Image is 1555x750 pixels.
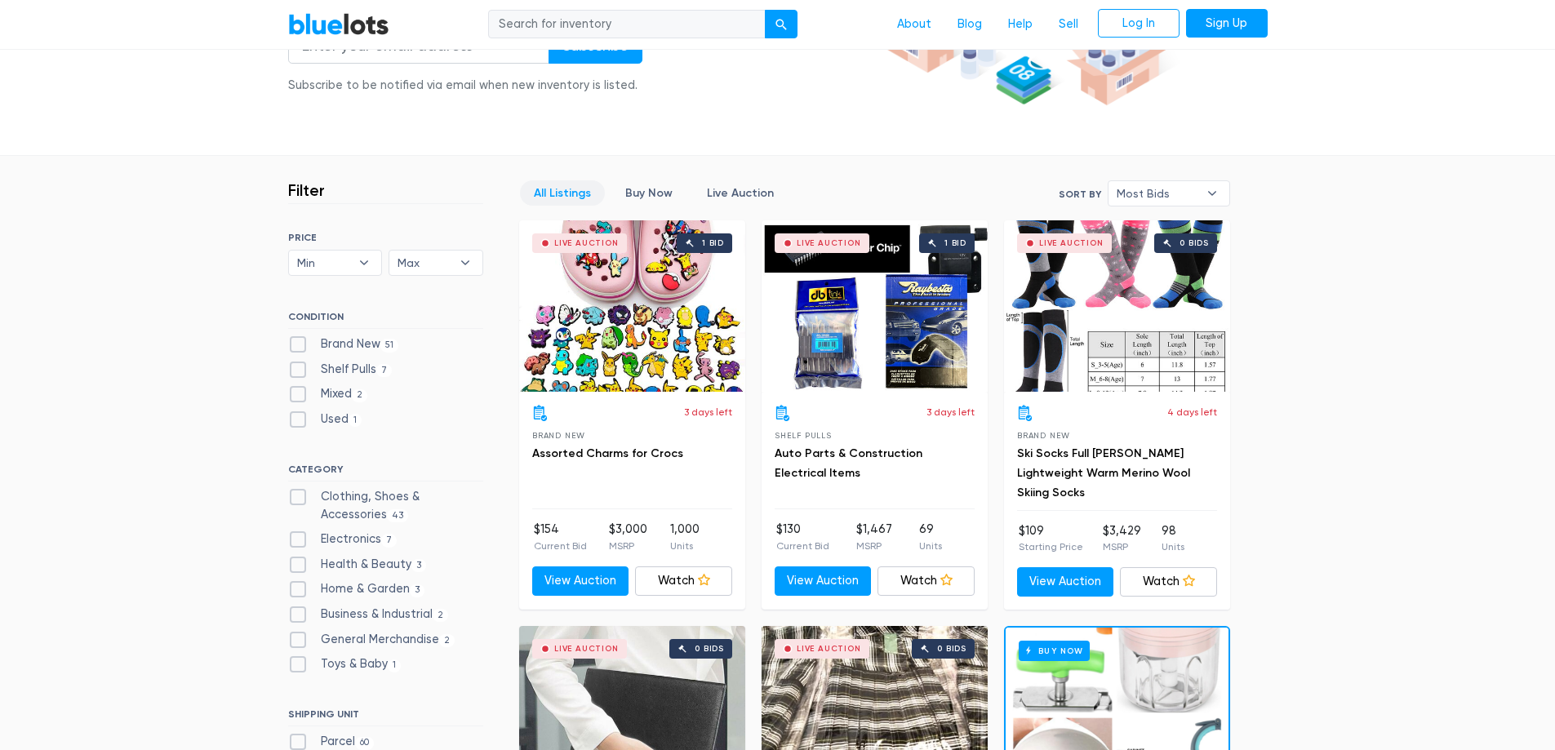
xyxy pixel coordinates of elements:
[288,606,449,624] label: Business & Industrial
[635,566,732,596] a: Watch
[937,645,966,653] div: 0 bids
[349,414,362,427] span: 1
[1117,181,1198,206] span: Most Bids
[376,364,393,377] span: 7
[1103,539,1141,554] p: MSRP
[288,180,325,200] h3: Filter
[554,645,619,653] div: Live Auction
[1039,239,1104,247] div: Live Auction
[944,9,995,40] a: Blog
[670,521,700,553] li: 1,000
[288,232,483,243] h6: PRICE
[1103,522,1141,555] li: $3,429
[1046,9,1091,40] a: Sell
[410,584,425,597] span: 3
[519,220,745,392] a: Live Auction 1 bid
[611,180,686,206] a: Buy Now
[534,539,587,553] p: Current Bid
[775,446,922,480] a: Auto Parts & Construction Electrical Items
[288,385,368,403] label: Mixed
[693,180,788,206] a: Live Auction
[532,566,629,596] a: View Auction
[919,539,942,553] p: Units
[1167,405,1217,419] p: 4 days left
[944,239,966,247] div: 1 bid
[297,251,351,275] span: Min
[1180,239,1209,247] div: 0 bids
[856,539,892,553] p: MSRP
[288,464,483,482] h6: CATEGORY
[609,521,647,553] li: $3,000
[609,539,647,553] p: MSRP
[381,534,398,547] span: 7
[926,405,975,419] p: 3 days left
[411,559,427,572] span: 3
[1019,522,1083,555] li: $109
[387,509,409,522] span: 43
[288,361,393,379] label: Shelf Pulls
[919,521,942,553] li: 69
[1162,522,1184,555] li: 98
[520,180,605,206] a: All Listings
[448,251,482,275] b: ▾
[684,405,732,419] p: 3 days left
[355,737,375,750] span: 60
[554,239,619,247] div: Live Auction
[1019,539,1083,554] p: Starting Price
[288,631,455,649] label: General Merchandise
[1019,641,1090,661] h6: Buy Now
[288,580,425,598] label: Home & Garden
[877,566,975,596] a: Watch
[288,708,483,726] h6: SHIPPING UNIT
[995,9,1046,40] a: Help
[1120,567,1217,597] a: Watch
[702,239,724,247] div: 1 bid
[775,431,832,440] span: Shelf Pulls
[380,339,399,352] span: 51
[797,645,861,653] div: Live Auction
[695,645,724,653] div: 0 bids
[776,521,829,553] li: $130
[433,609,449,622] span: 2
[1059,187,1101,202] label: Sort By
[288,655,402,673] label: Toys & Baby
[352,389,368,402] span: 2
[288,411,362,428] label: Used
[398,251,451,275] span: Max
[1186,9,1268,38] a: Sign Up
[856,521,892,553] li: $1,467
[288,488,483,523] label: Clothing, Shoes & Accessories
[288,556,427,574] label: Health & Beauty
[1098,9,1180,38] a: Log In
[439,634,455,647] span: 2
[1004,220,1230,392] a: Live Auction 0 bids
[347,251,381,275] b: ▾
[288,530,398,548] label: Electronics
[1017,431,1070,440] span: Brand New
[1017,446,1190,499] a: Ski Socks Full [PERSON_NAME] Lightweight Warm Merino Wool Skiing Socks
[488,10,766,39] input: Search for inventory
[775,566,872,596] a: View Auction
[388,659,402,672] span: 1
[797,239,861,247] div: Live Auction
[288,77,642,95] div: Subscribe to be notified via email when new inventory is listed.
[1017,567,1114,597] a: View Auction
[762,220,988,392] a: Live Auction 1 bid
[288,335,399,353] label: Brand New
[776,539,829,553] p: Current Bid
[288,12,389,36] a: BlueLots
[1162,539,1184,554] p: Units
[532,446,683,460] a: Assorted Charms for Crocs
[670,539,700,553] p: Units
[532,431,585,440] span: Brand New
[534,521,587,553] li: $154
[1195,181,1229,206] b: ▾
[288,311,483,329] h6: CONDITION
[884,9,944,40] a: About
